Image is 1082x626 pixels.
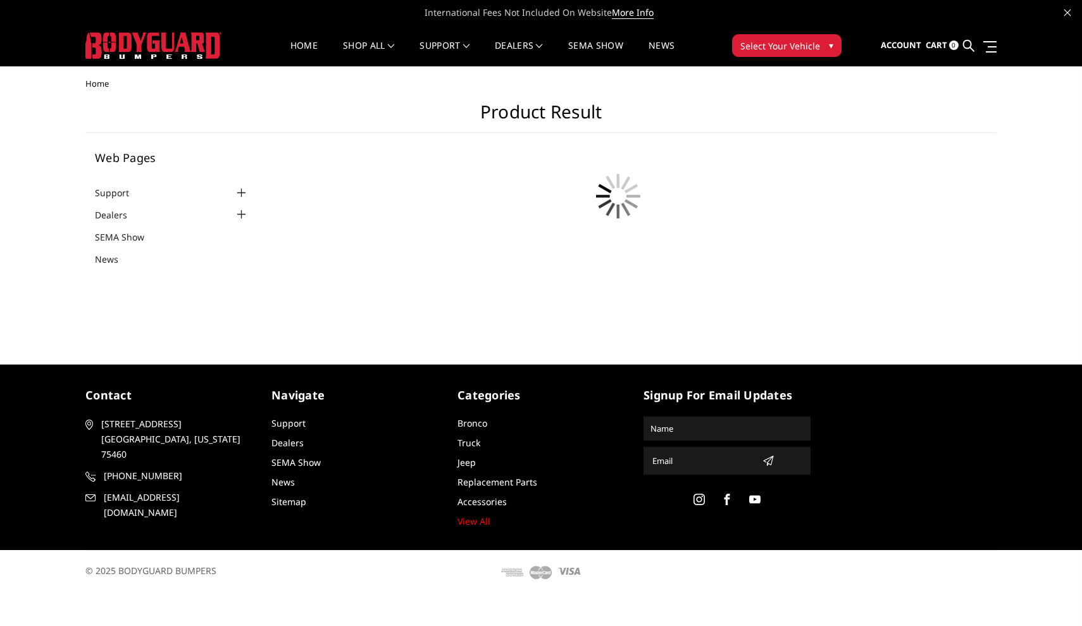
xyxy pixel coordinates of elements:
[271,417,306,429] a: Support
[568,41,623,66] a: SEMA Show
[85,468,252,484] a: [PHONE_NUMBER]
[457,456,476,468] a: Jeep
[95,152,249,163] h5: Web Pages
[95,186,145,199] a: Support
[732,34,842,57] button: Select Your Vehicle
[271,456,321,468] a: SEMA Show
[271,437,304,449] a: Dealers
[85,387,252,404] h5: contact
[645,418,809,439] input: Name
[290,41,318,66] a: Home
[95,253,134,266] a: News
[926,39,947,51] span: Cart
[95,208,143,222] a: Dealers
[457,476,537,488] a: Replacement Parts
[457,515,490,527] a: View All
[587,165,650,228] img: preloader.gif
[644,387,811,404] h5: signup for email updates
[881,39,921,51] span: Account
[85,101,997,133] h1: Product Result
[612,6,654,19] a: More Info
[926,28,959,63] a: Cart 0
[457,417,487,429] a: Bronco
[271,476,295,488] a: News
[85,565,216,577] span: © 2025 BODYGUARD BUMPERS
[271,387,438,404] h5: Navigate
[457,496,507,508] a: Accessories
[95,230,160,244] a: SEMA Show
[457,437,480,449] a: Truck
[104,490,251,520] span: [EMAIL_ADDRESS][DOMAIN_NAME]
[647,451,757,471] input: Email
[740,39,820,53] span: Select Your Vehicle
[85,32,221,59] img: BODYGUARD BUMPERS
[420,41,469,66] a: Support
[649,41,675,66] a: News
[343,41,394,66] a: shop all
[104,468,251,484] span: [PHONE_NUMBER]
[881,28,921,63] a: Account
[85,78,109,89] span: Home
[85,490,252,520] a: [EMAIL_ADDRESS][DOMAIN_NAME]
[829,39,833,52] span: ▾
[495,41,543,66] a: Dealers
[271,496,306,508] a: Sitemap
[101,416,248,462] span: [STREET_ADDRESS] [GEOGRAPHIC_DATA], [US_STATE] 75460
[457,387,625,404] h5: Categories
[949,41,959,50] span: 0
